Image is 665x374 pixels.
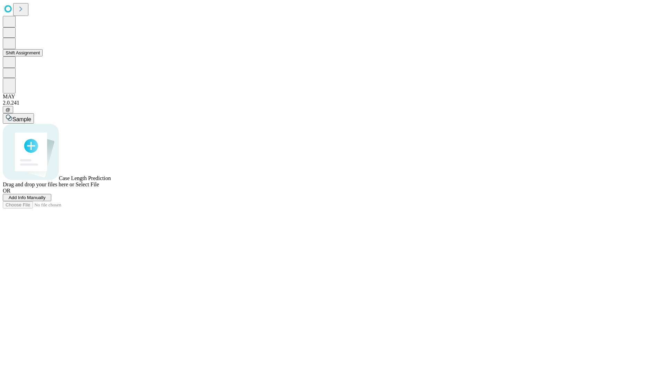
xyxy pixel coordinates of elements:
[3,100,662,106] div: 2.0.241
[76,181,99,187] span: Select File
[3,188,10,194] span: OR
[59,175,111,181] span: Case Length Prediction
[3,194,51,201] button: Add Info Manually
[3,106,13,113] button: @
[12,116,31,122] span: Sample
[9,195,46,200] span: Add Info Manually
[3,93,662,100] div: MAY
[3,49,43,56] button: Shift Assignment
[6,107,10,112] span: @
[3,113,34,124] button: Sample
[3,181,74,187] span: Drag and drop your files here or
